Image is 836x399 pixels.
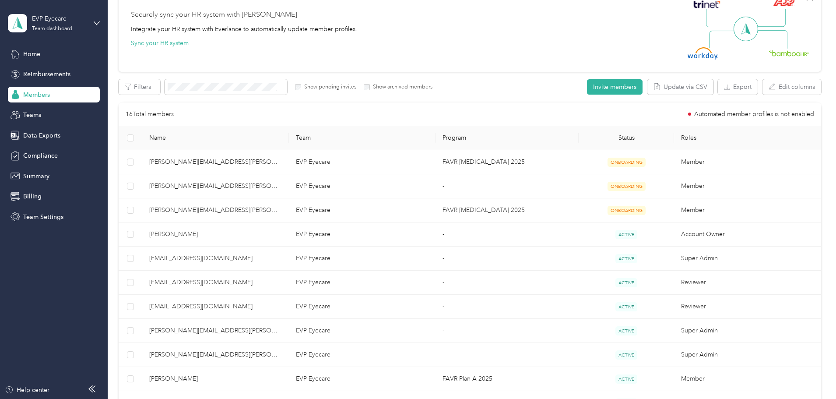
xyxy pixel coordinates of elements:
[579,198,674,222] td: ONBOARDING
[674,198,821,222] td: Member
[762,79,821,95] button: Edit columns
[688,47,718,60] img: Workday
[131,39,189,48] button: Sync your HR system
[142,174,289,198] td: beth.wendt@evpeyecare.com
[709,30,740,48] img: Line Left Down
[149,278,282,287] span: [EMAIL_ADDRESS][DOMAIN_NAME]
[149,181,282,191] span: [PERSON_NAME][EMAIL_ADDRESS][PERSON_NAME][DOMAIN_NAME]
[289,150,436,174] td: EVP Eyecare
[757,30,787,49] img: Line Right Down
[608,206,646,215] span: ONBOARDING
[149,134,282,141] span: Name
[787,350,836,399] iframe: Everlance-gr Chat Button Frame
[587,79,643,95] button: Invite members
[769,50,809,56] img: BambooHR
[436,174,579,198] td: -
[142,126,289,150] th: Name
[301,83,356,91] label: Show pending invites
[615,278,637,287] span: ACTIVE
[5,385,49,395] button: Help center
[615,326,637,335] span: ACTIVE
[436,319,579,343] td: -
[142,295,289,319] td: favr2+evp@everlance.com
[149,230,282,239] span: [PERSON_NAME]
[289,174,436,198] td: EVP Eyecare
[289,198,436,222] td: EVP Eyecare
[647,79,713,95] button: Update via CSV
[142,319,289,343] td: julian.schott@evpeyecare.com (You)
[23,70,70,79] span: Reimbursements
[119,79,160,95] button: Filters
[608,182,646,191] span: ONBOARDING
[674,222,821,247] td: Account Owner
[694,111,814,117] span: Automated member profiles is not enabled
[289,319,436,343] td: EVP Eyecare
[674,247,821,271] td: Super Admin
[674,150,821,174] td: Member
[131,10,297,20] div: Securely sync your HR system with [PERSON_NAME]
[579,150,674,174] td: ONBOARDING
[436,222,579,247] td: -
[149,205,282,215] span: [PERSON_NAME][EMAIL_ADDRESS][PERSON_NAME][DOMAIN_NAME]
[289,247,436,271] td: EVP Eyecare
[436,343,579,367] td: -
[579,174,674,198] td: ONBOARDING
[289,222,436,247] td: EVP Eyecare
[23,212,63,222] span: Team Settings
[674,126,821,150] th: Roles
[126,109,174,119] p: 16 Total members
[706,9,737,28] img: Line Left Up
[289,295,436,319] td: EVP Eyecare
[674,174,821,198] td: Member
[289,271,436,295] td: EVP Eyecare
[142,271,289,295] td: favr1+evp@everlance.com
[142,343,289,367] td: leslie.kuhlman@evpeyecare.com
[149,254,282,263] span: [EMAIL_ADDRESS][DOMAIN_NAME]
[674,295,821,319] td: Reviewer
[149,350,282,360] span: [PERSON_NAME][EMAIL_ADDRESS][PERSON_NAME][DOMAIN_NAME]
[32,14,87,23] div: EVP Eyecare
[615,254,637,263] span: ACTIVE
[23,172,49,181] span: Summary
[615,350,637,360] span: ACTIVE
[608,158,646,167] span: ONBOARDING
[436,295,579,319] td: -
[674,271,821,295] td: Reviewer
[289,367,436,391] td: EVP Eyecare
[436,150,579,174] td: FAVR Plan B 2025
[23,110,41,120] span: Teams
[615,302,637,311] span: ACTIVE
[755,9,786,27] img: Line Right Up
[23,151,58,160] span: Compliance
[142,247,289,271] td: success+evp@everlance.com
[674,343,821,367] td: Super Admin
[436,198,579,222] td: FAVR Plan B 2025
[32,26,72,32] div: Team dashboard
[615,374,637,384] span: ACTIVE
[131,25,357,34] div: Integrate your HR system with Everlance to automatically update member profiles.
[149,302,282,311] span: [EMAIL_ADDRESS][DOMAIN_NAME]
[718,79,758,95] button: Export
[289,126,436,150] th: Team
[579,126,674,150] th: Status
[674,319,821,343] td: Super Admin
[436,367,579,391] td: FAVR Plan A 2025
[615,230,637,239] span: ACTIVE
[149,157,282,167] span: [PERSON_NAME][EMAIL_ADDRESS][PERSON_NAME][DOMAIN_NAME]
[142,367,289,391] td: Dana Hice
[23,131,60,140] span: Data Exports
[149,326,282,335] span: [PERSON_NAME][EMAIL_ADDRESS][PERSON_NAME][DOMAIN_NAME] (You)
[370,83,432,91] label: Show archived members
[142,222,289,247] td: Jen Kellond
[142,150,289,174] td: alex.ortega@keec.com
[23,192,42,201] span: Billing
[142,198,289,222] td: leah.trebian@keec.com
[436,271,579,295] td: -
[23,90,50,99] span: Members
[436,247,579,271] td: -
[23,49,40,59] span: Home
[436,126,579,150] th: Program
[149,374,282,384] span: [PERSON_NAME]
[289,343,436,367] td: EVP Eyecare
